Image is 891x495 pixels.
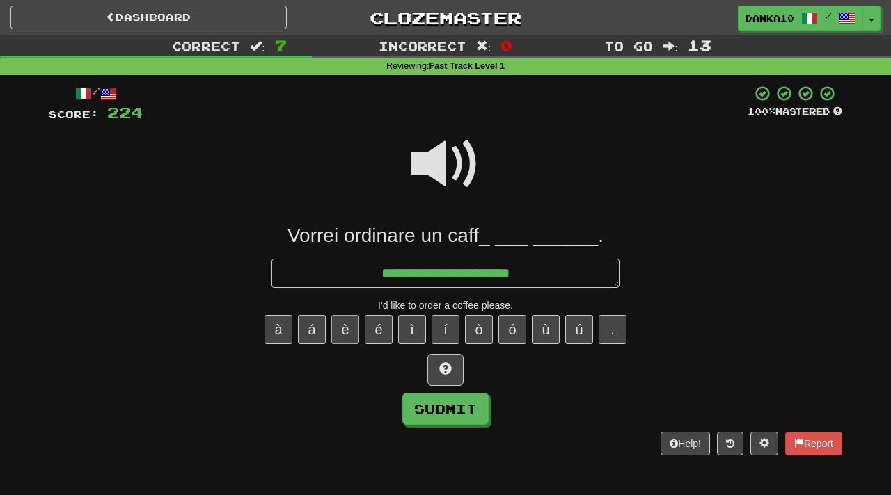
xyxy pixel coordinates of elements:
button: Round history (alt+y) [717,432,743,455]
span: 13 [688,37,711,54]
div: I'd like to order a coffee please. [49,298,842,312]
span: Score: [49,108,99,120]
span: 0 [500,37,512,54]
button: ò [465,315,493,344]
span: Danka10 [746,12,794,24]
button: é [365,315,393,344]
div: Vorrei ordinare un caff_ ___ ______. [49,223,842,248]
a: Clozemaster [308,6,584,30]
button: í [432,315,459,344]
span: To go [604,39,653,53]
button: Submit [402,393,489,425]
button: ú [565,315,593,344]
span: Correct [172,39,240,53]
span: : [663,40,678,52]
span: / [825,11,832,21]
button: ì [398,315,426,344]
span: : [476,40,491,52]
span: Incorrect [379,39,466,53]
button: à [265,315,292,344]
button: ó [498,315,526,344]
button: Hint! [427,354,464,386]
button: è [331,315,359,344]
a: Danka10 / [738,6,863,31]
div: Mastered [748,106,842,118]
a: Dashboard [10,6,287,29]
button: Report [785,432,842,455]
div: / [49,85,143,102]
button: á [298,315,326,344]
span: 7 [275,37,287,54]
button: ù [532,315,560,344]
span: : [250,40,265,52]
span: 224 [107,104,143,121]
strong: Fast Track Level 1 [429,61,505,71]
span: 100 % [748,106,775,117]
button: . [599,315,626,344]
button: Help! [661,432,710,455]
